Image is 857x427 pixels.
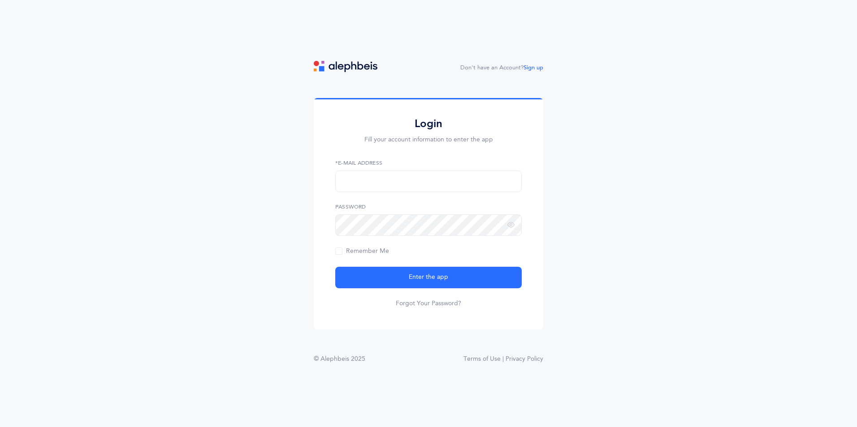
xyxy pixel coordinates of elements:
[335,248,389,255] span: Remember Me
[409,273,448,282] span: Enter the app
[524,64,543,71] a: Sign up
[314,61,377,72] img: logo.svg
[335,117,522,131] h2: Login
[335,203,522,211] label: Password
[335,135,522,145] p: Fill your account information to enter the app
[396,299,461,308] a: Forgot Your Password?
[463,354,543,364] a: Terms of Use | Privacy Policy
[335,267,522,288] button: Enter the app
[335,159,522,167] label: *E-Mail Address
[314,354,365,364] div: © Alephbeis 2025
[460,64,543,73] div: Don't have an Account?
